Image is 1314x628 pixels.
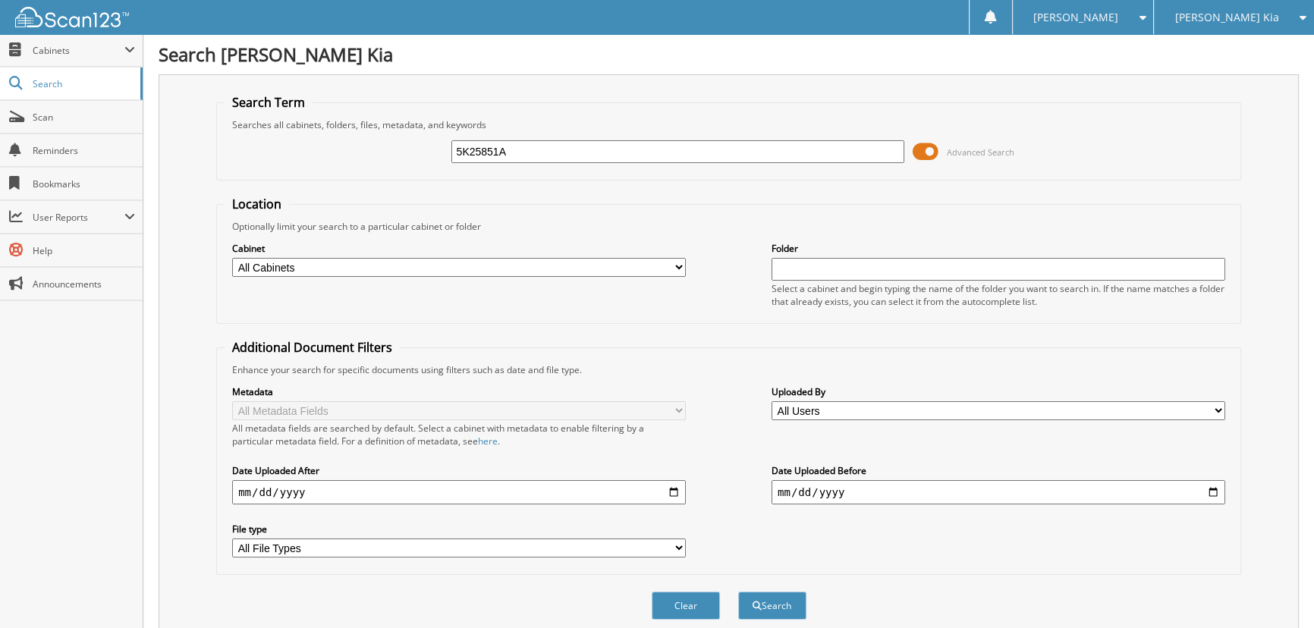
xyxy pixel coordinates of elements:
[738,592,806,620] button: Search
[232,422,686,447] div: All metadata fields are searched by default. Select a cabinet with metadata to enable filtering b...
[652,592,720,620] button: Clear
[33,144,135,157] span: Reminders
[772,385,1225,398] label: Uploaded By
[772,480,1225,504] input: end
[225,363,1233,376] div: Enhance your search for specific documents using filters such as date and file type.
[1175,13,1279,22] span: [PERSON_NAME] Kia
[772,464,1225,477] label: Date Uploaded Before
[772,282,1225,308] div: Select a cabinet and begin typing the name of the folder you want to search in. If the name match...
[33,111,135,124] span: Scan
[1238,555,1314,628] iframe: Chat Widget
[225,118,1233,131] div: Searches all cabinets, folders, files, metadata, and keywords
[15,7,129,27] img: scan123-logo-white.svg
[225,94,313,111] legend: Search Term
[225,196,289,212] legend: Location
[946,146,1014,158] span: Advanced Search
[232,523,686,535] label: File type
[232,464,686,477] label: Date Uploaded After
[772,242,1225,255] label: Folder
[33,211,124,224] span: User Reports
[33,244,135,257] span: Help
[478,435,498,447] a: here
[33,177,135,190] span: Bookmarks
[232,242,686,255] label: Cabinet
[232,480,686,504] input: start
[225,220,1233,233] div: Optionally limit your search to a particular cabinet or folder
[1033,13,1118,22] span: [PERSON_NAME]
[232,385,686,398] label: Metadata
[159,42,1299,67] h1: Search [PERSON_NAME] Kia
[33,44,124,57] span: Cabinets
[33,77,133,90] span: Search
[33,278,135,290] span: Announcements
[225,339,400,356] legend: Additional Document Filters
